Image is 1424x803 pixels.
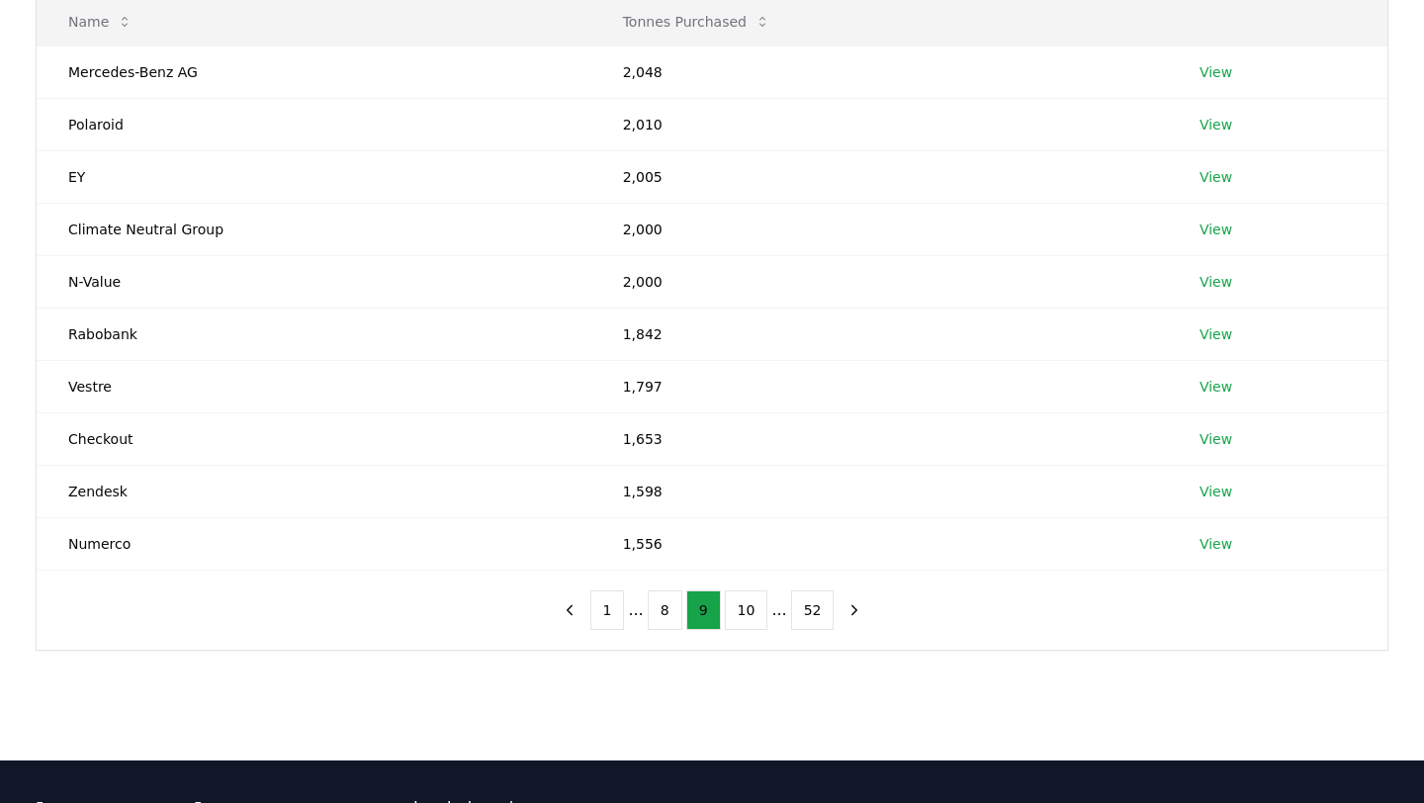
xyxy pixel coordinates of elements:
td: N-Value [37,255,591,308]
a: View [1200,272,1232,292]
a: View [1200,377,1232,397]
td: Mercedes-Benz AG [37,45,591,98]
td: Polaroid [37,98,591,150]
a: View [1200,482,1232,501]
td: Numerco [37,517,591,570]
a: View [1200,429,1232,449]
a: View [1200,62,1232,82]
td: 1,598 [591,465,1168,517]
a: View [1200,115,1232,134]
li: ... [771,598,786,622]
td: 2,010 [591,98,1168,150]
li: ... [628,598,643,622]
td: 2,005 [591,150,1168,203]
button: 10 [725,590,768,630]
button: Tonnes Purchased [607,2,786,42]
td: 1,797 [591,360,1168,412]
button: 52 [791,590,835,630]
a: View [1200,220,1232,239]
td: 2,000 [591,203,1168,255]
a: View [1200,534,1232,554]
td: 1,842 [591,308,1168,360]
td: 2,000 [591,255,1168,308]
a: View [1200,167,1232,187]
td: Rabobank [37,308,591,360]
td: EY [37,150,591,203]
a: View [1200,324,1232,344]
button: 9 [686,590,721,630]
td: Checkout [37,412,591,465]
button: next page [838,590,871,630]
button: Name [52,2,148,42]
td: Zendesk [37,465,591,517]
td: Climate Neutral Group [37,203,591,255]
button: 1 [590,590,625,630]
td: Vestre [37,360,591,412]
button: 8 [648,590,682,630]
td: 1,653 [591,412,1168,465]
td: 2,048 [591,45,1168,98]
button: previous page [553,590,586,630]
td: 1,556 [591,517,1168,570]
